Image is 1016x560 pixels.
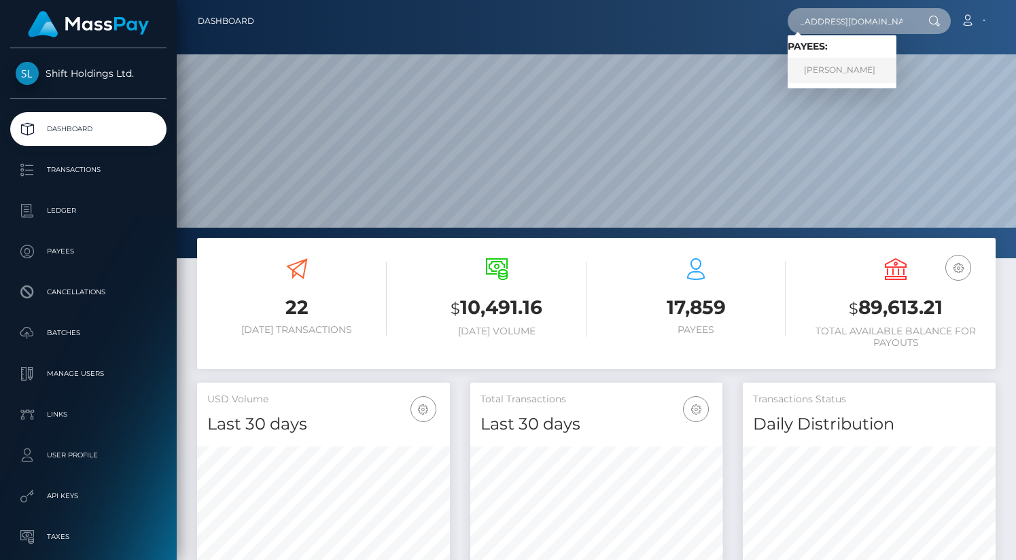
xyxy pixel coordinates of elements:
[480,393,713,406] h5: Total Transactions
[16,445,161,466] p: User Profile
[10,520,167,554] a: Taxes
[16,62,39,85] img: Shift Holdings Ltd.
[607,294,786,321] h3: 17,859
[198,7,254,35] a: Dashboard
[16,200,161,221] p: Ledger
[207,413,440,436] h4: Last 30 days
[849,299,858,318] small: $
[16,364,161,384] p: Manage Users
[16,282,161,302] p: Cancellations
[16,323,161,343] p: Batches
[16,527,161,547] p: Taxes
[10,234,167,268] a: Payees
[10,67,167,80] span: Shift Holdings Ltd.
[10,112,167,146] a: Dashboard
[16,119,161,139] p: Dashboard
[28,11,149,37] img: MassPay Logo
[806,294,985,322] h3: 89,613.21
[10,438,167,472] a: User Profile
[806,326,985,349] h6: Total Available Balance for Payouts
[788,41,896,52] h6: Payees:
[607,324,786,336] h6: Payees
[407,294,586,322] h3: 10,491.16
[788,8,915,34] input: Search...
[10,275,167,309] a: Cancellations
[207,324,387,336] h6: [DATE] Transactions
[16,160,161,180] p: Transactions
[10,398,167,432] a: Links
[10,316,167,350] a: Batches
[10,479,167,513] a: API Keys
[451,299,460,318] small: $
[10,357,167,391] a: Manage Users
[407,326,586,337] h6: [DATE] Volume
[16,486,161,506] p: API Keys
[207,393,440,406] h5: USD Volume
[753,393,985,406] h5: Transactions Status
[16,241,161,262] p: Payees
[16,404,161,425] p: Links
[788,58,896,83] a: [PERSON_NAME]
[207,294,387,321] h3: 22
[10,194,167,228] a: Ledger
[10,153,167,187] a: Transactions
[753,413,985,436] h4: Daily Distribution
[480,413,713,436] h4: Last 30 days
